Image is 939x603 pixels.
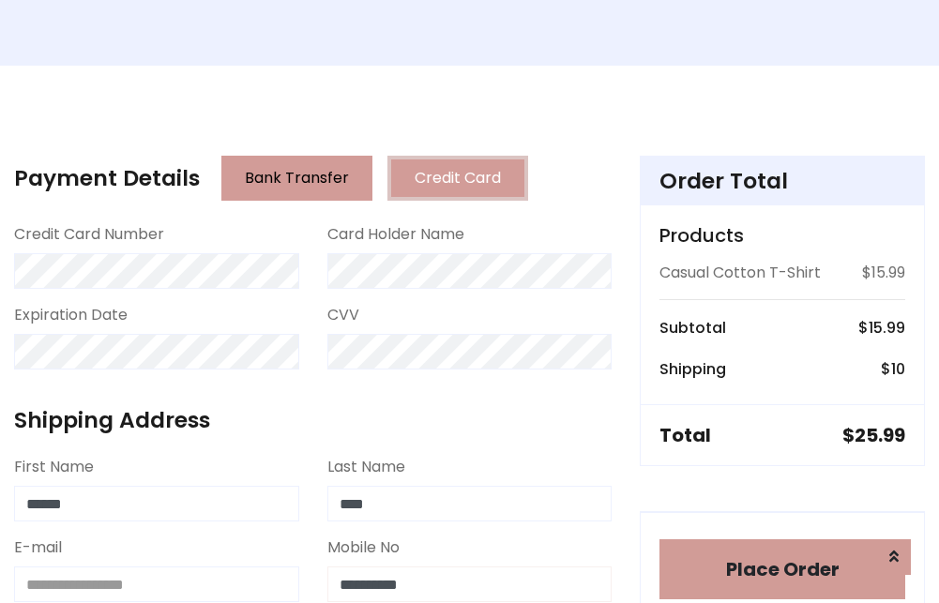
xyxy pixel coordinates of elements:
[659,319,726,337] h6: Subtotal
[842,424,905,446] h5: $
[659,262,821,284] p: Casual Cotton T-Shirt
[14,456,94,478] label: First Name
[855,422,905,448] span: 25.99
[14,223,164,246] label: Credit Card Number
[327,536,400,559] label: Mobile No
[659,224,905,247] h5: Products
[14,165,200,191] h4: Payment Details
[881,360,905,378] h6: $
[891,358,905,380] span: 10
[858,319,905,337] h6: $
[659,360,726,378] h6: Shipping
[14,536,62,559] label: E-mail
[869,317,905,339] span: 15.99
[14,407,612,433] h4: Shipping Address
[327,223,464,246] label: Card Holder Name
[221,156,372,201] button: Bank Transfer
[659,168,905,194] h4: Order Total
[14,304,128,326] label: Expiration Date
[659,539,905,599] button: Place Order
[387,156,528,201] button: Credit Card
[659,424,711,446] h5: Total
[327,456,405,478] label: Last Name
[862,262,905,284] p: $15.99
[327,304,359,326] label: CVV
